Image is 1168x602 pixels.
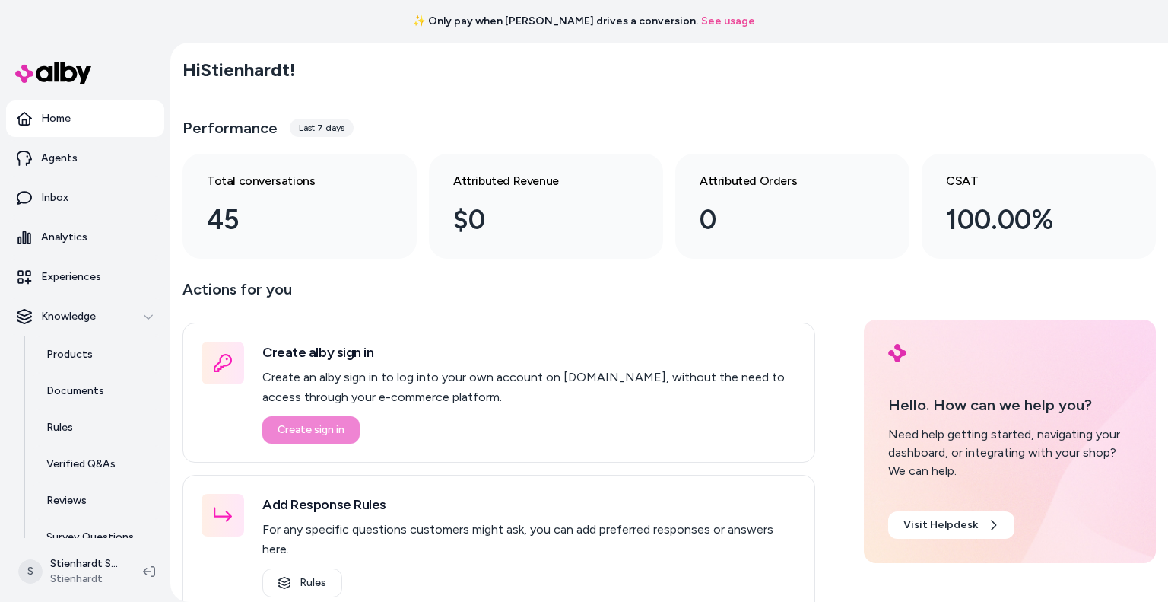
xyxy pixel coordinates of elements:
p: Inbox [41,190,68,205]
img: alby Logo [15,62,91,84]
span: Stienhardt [50,572,119,587]
p: For any specific questions customers might ask, you can add preferred responses or answers here. [262,520,796,559]
div: 0 [700,199,861,240]
a: Reviews [31,483,164,519]
a: Total conversations 45 [182,154,417,259]
a: Home [6,100,164,137]
p: Actions for you [182,277,815,314]
button: SStienhardt ShopifyStienhardt [9,547,131,596]
a: Rules [31,409,164,446]
a: CSAT 100.00% [922,154,1156,259]
a: See usage [701,14,755,29]
p: Experiences [41,269,101,285]
div: $0 [453,199,614,240]
h3: Attributed Revenue [453,172,614,190]
a: Experiences [6,259,164,295]
a: Inbox [6,180,164,216]
div: 100.00% [946,199,1107,240]
p: Products [46,347,93,362]
p: Survey Questions [46,530,134,545]
p: Hello. How can we help you? [888,393,1131,416]
p: Stienhardt Shopify [50,556,119,572]
p: Knowledge [41,309,96,324]
h3: Create alby sign in [262,342,796,363]
img: alby Logo [888,344,906,362]
p: Verified Q&As [46,457,116,472]
div: 45 [207,199,368,240]
div: Last 7 days [290,119,354,137]
a: Agents [6,140,164,177]
a: Attributed Revenue $0 [429,154,663,259]
p: Create an alby sign in to log into your own account on [DOMAIN_NAME], without the need to access ... [262,368,796,407]
h3: Add Response Rules [262,494,796,515]
button: Knowledge [6,298,164,335]
a: Visit Helpdesk [888,511,1014,539]
p: Agents [41,151,78,166]
a: Documents [31,373,164,409]
h3: Attributed Orders [700,172,861,190]
a: Analytics [6,219,164,256]
a: Attributed Orders 0 [675,154,909,259]
a: Verified Q&As [31,446,164,483]
p: Rules [46,420,73,435]
p: Analytics [41,230,87,245]
h2: Hi Stienhardt ! [182,59,295,81]
h3: Total conversations [207,172,368,190]
p: Home [41,111,71,126]
span: ✨ Only pay when [PERSON_NAME] drives a conversion. [413,14,698,29]
h3: Performance [182,117,278,139]
a: Rules [262,569,342,597]
p: Reviews [46,493,87,508]
p: Documents [46,384,104,399]
a: Survey Questions [31,519,164,556]
div: Need help getting started, navigating your dashboard, or integrating with your shop? We can help. [888,425,1131,480]
h3: CSAT [946,172,1107,190]
a: Products [31,336,164,373]
span: S [18,559,43,584]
